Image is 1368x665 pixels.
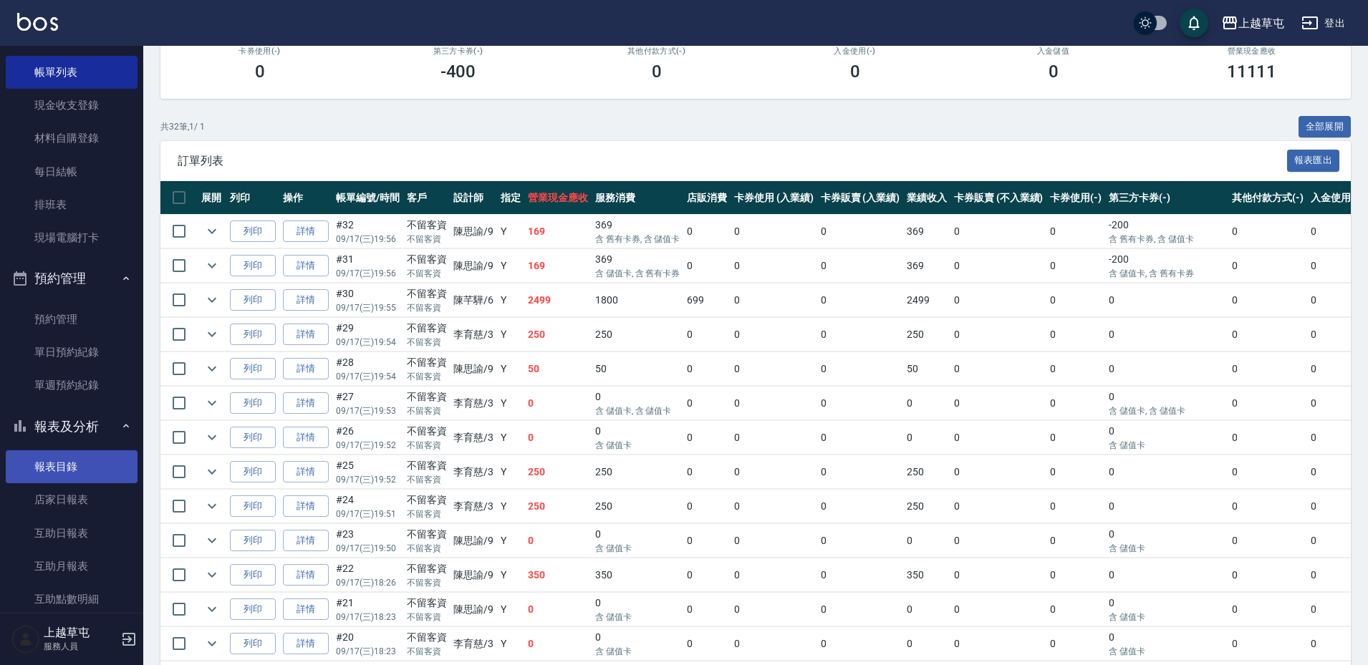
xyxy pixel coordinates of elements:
div: 上越草屯 [1238,14,1284,32]
td: 0 [524,387,592,420]
td: 0 [731,558,817,592]
div: 不留客資 [407,218,447,233]
td: Y [497,352,524,386]
td: 0 [950,524,1046,558]
td: 0 [731,524,817,558]
td: 0 [1307,387,1366,420]
td: Y [497,558,524,592]
td: 0 [683,558,731,592]
p: 09/17 (三) 19:56 [336,267,400,280]
button: 列印 [230,564,276,586]
h3: 0 [652,62,662,82]
td: 0 [903,387,950,420]
td: 0 [1228,421,1307,455]
a: 每日結帳 [6,155,138,188]
button: 列印 [230,255,276,277]
td: 0 [683,421,731,455]
td: 0 [1105,455,1228,489]
p: 不留客資 [407,542,447,555]
p: 不留客資 [407,473,447,486]
h2: 卡券使用(-) [178,47,342,56]
td: 陳思諭 /9 [450,352,497,386]
button: 上越草屯 [1215,9,1290,38]
td: 0 [1046,558,1105,592]
td: Y [497,283,524,317]
td: 0 [1228,387,1307,420]
td: 0 [1307,352,1366,386]
td: 2499 [903,283,950,317]
td: 0 [1307,490,1366,523]
td: -200 [1105,249,1228,283]
td: 陳芊驊 /6 [450,283,497,317]
td: 0 [817,455,904,489]
td: 250 [903,490,950,523]
img: Person [11,625,40,654]
td: 0 [950,558,1046,592]
td: 0 [817,249,904,283]
td: 250 [524,318,592,351]
td: 0 [524,593,592,626]
button: save [1180,9,1208,37]
td: 250 [592,455,683,489]
td: 0 [817,524,904,558]
a: 詳情 [283,255,329,277]
a: 詳情 [283,324,329,346]
td: 250 [524,455,592,489]
button: 列印 [230,289,276,311]
td: 0 [817,215,904,248]
p: 含 儲值卡 [595,542,680,555]
p: 含 儲值卡, 含 儲值卡 [1109,404,1225,417]
button: expand row [201,358,223,379]
a: 帳單列表 [6,56,138,89]
td: 350 [903,558,950,592]
td: Y [497,249,524,283]
td: Y [497,387,524,420]
th: 指定 [497,181,524,215]
td: #31 [332,249,403,283]
td: Y [497,318,524,351]
div: 不留客資 [407,389,447,404]
td: 0 [950,455,1046,489]
td: 0 [592,421,683,455]
th: 業績收入 [903,181,950,215]
p: 09/17 (三) 19:52 [336,439,400,452]
h2: 其他付款方式(-) [574,47,738,56]
h3: -400 [440,62,476,82]
td: 0 [950,249,1046,283]
div: 不留客資 [407,492,447,508]
h2: 營業現金應收 [1170,47,1334,56]
td: 0 [1105,352,1228,386]
th: 店販消費 [683,181,731,215]
td: 0 [683,318,731,351]
td: #21 [332,593,403,626]
h2: 第三方卡券(-) [376,47,540,56]
h5: 上越草屯 [44,626,117,640]
div: 不留客資 [407,355,447,370]
td: 0 [1307,249,1366,283]
p: 共 32 筆, 1 / 1 [160,120,205,133]
td: 0 [1307,283,1366,317]
td: 0 [683,490,731,523]
th: 服務消費 [592,181,683,215]
img: Logo [17,13,58,31]
td: #27 [332,387,403,420]
td: #32 [332,215,403,248]
th: 卡券使用(-) [1046,181,1105,215]
td: 0 [1228,283,1307,317]
div: 不留客資 [407,527,447,542]
td: 0 [683,249,731,283]
button: expand row [201,564,223,586]
a: 詳情 [283,289,329,311]
button: 報表及分析 [6,408,138,445]
td: 0 [731,215,817,248]
td: #26 [332,421,403,455]
th: 客戶 [403,181,451,215]
div: 不留客資 [407,424,447,439]
td: 0 [1046,524,1105,558]
td: 0 [731,387,817,420]
button: 列印 [230,324,276,346]
div: 不留客資 [407,458,447,473]
p: 不留客資 [407,301,447,314]
a: 報表目錄 [6,450,138,483]
th: 第三方卡券(-) [1105,181,1228,215]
